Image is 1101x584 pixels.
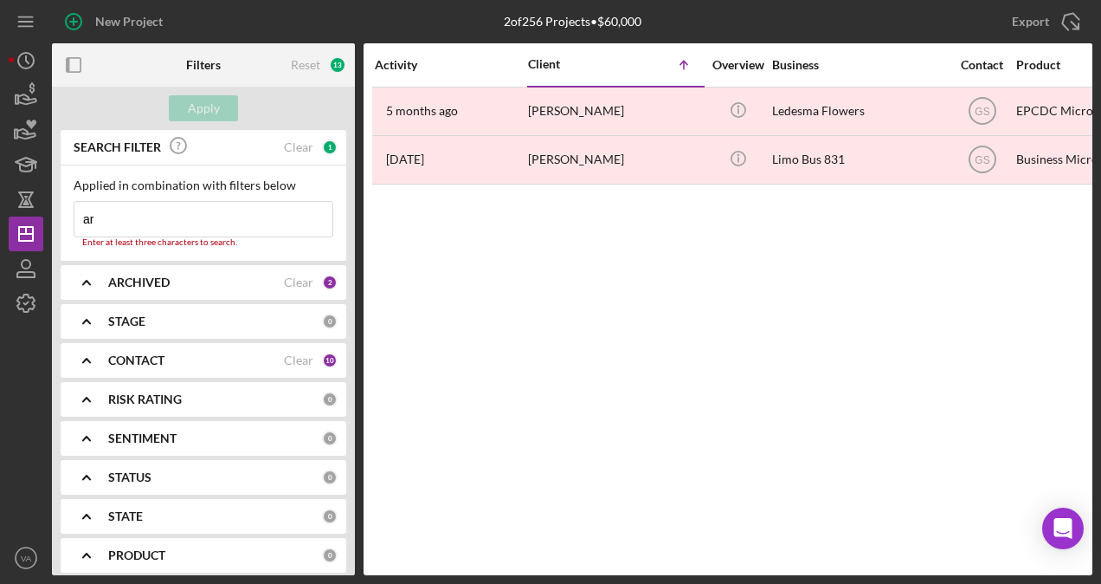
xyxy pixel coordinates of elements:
[322,392,338,407] div: 0
[528,57,615,71] div: Client
[108,393,182,406] b: RISK RATING
[95,4,163,39] div: New Project
[186,58,221,72] b: Filters
[108,432,177,445] b: SENTIMENT
[322,140,338,155] div: 1
[386,152,424,166] time: 2024-01-18 02:40
[975,154,989,166] text: GS
[322,314,338,329] div: 0
[995,4,1092,39] button: Export
[975,106,989,118] text: GS
[322,548,338,563] div: 0
[504,15,641,29] div: 2 of 256 Projects • $60,000
[108,470,151,484] b: STATUS
[329,56,346,74] div: 13
[169,95,238,121] button: Apply
[108,276,170,289] b: ARCHIVED
[108,509,143,523] b: STATE
[108,315,145,328] b: STAGE
[322,431,338,446] div: 0
[772,137,945,183] div: Limo Bus 831
[1012,4,1049,39] div: Export
[108,548,165,562] b: PRODUCT
[386,104,458,118] time: 2025-03-27 23:08
[950,58,1014,72] div: Contact
[74,140,161,154] b: SEARCH FILTER
[528,88,701,134] div: [PERSON_NAME]
[108,354,164,367] b: CONTACT
[322,275,338,290] div: 2
[322,470,338,485] div: 0
[322,353,338,368] div: 10
[284,354,313,367] div: Clear
[74,178,333,192] div: Applied in combination with filters below
[188,95,220,121] div: Apply
[1042,508,1084,549] div: Open Intercom Messenger
[375,58,526,72] div: Activity
[284,140,313,154] div: Clear
[21,554,32,563] text: VA
[772,58,945,72] div: Business
[52,4,180,39] button: New Project
[705,58,770,72] div: Overview
[284,276,313,289] div: Clear
[322,509,338,524] div: 0
[9,541,43,575] button: VA
[291,58,320,72] div: Reset
[528,137,701,183] div: [PERSON_NAME]
[74,237,333,248] div: Enter at least three characters to search.
[772,88,945,134] div: Ledesma Flowers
